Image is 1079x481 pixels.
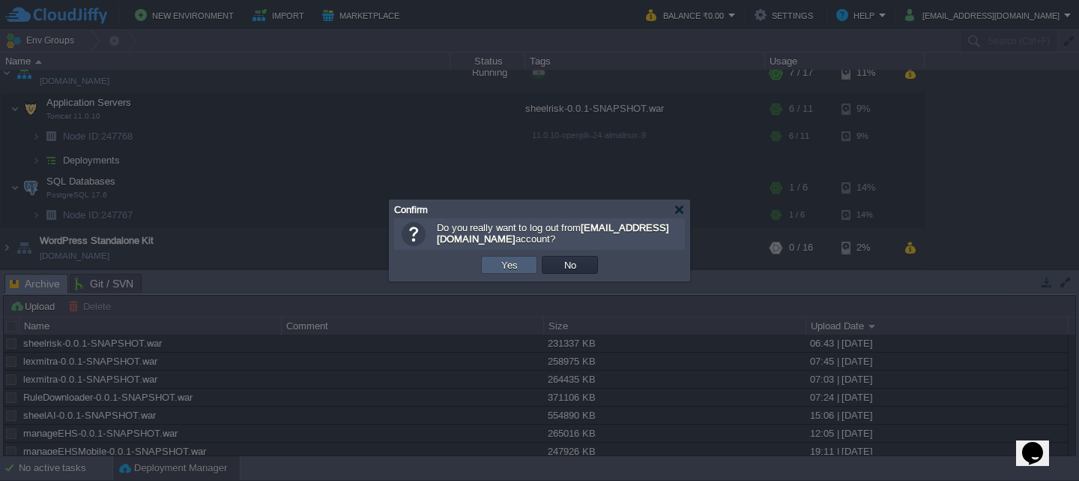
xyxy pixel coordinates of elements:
span: Do you really want to log out from account? [437,222,669,245]
button: No [560,258,581,272]
iframe: chat widget [1016,421,1064,466]
button: Yes [497,258,522,272]
span: Confirm [394,204,428,215]
b: [EMAIL_ADDRESS][DOMAIN_NAME] [437,222,669,245]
